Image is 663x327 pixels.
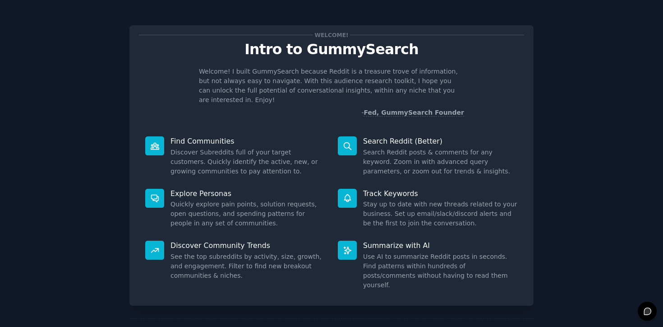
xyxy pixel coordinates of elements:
[363,148,518,176] dd: Search Reddit posts & comments for any keyword. Zoom in with advanced query parameters, or zoom o...
[139,42,524,57] p: Intro to GummySearch
[170,252,325,280] dd: See the top subreddits by activity, size, growth, and engagement. Filter to find new breakout com...
[170,241,325,250] p: Discover Community Trends
[363,252,518,290] dd: Use AI to summarize Reddit posts in seconds. Find patterns within hundreds of posts/comments with...
[313,30,350,40] span: Welcome!
[170,148,325,176] dd: Discover Subreddits full of your target customers. Quickly identify the active, new, or growing c...
[199,67,464,105] p: Welcome! I built GummySearch because Reddit is a treasure trove of information, but not always ea...
[363,189,518,198] p: Track Keywords
[361,108,464,117] div: -
[363,200,518,228] dd: Stay up to date with new threads related to your business. Set up email/slack/discord alerts and ...
[170,189,325,198] p: Explore Personas
[170,200,325,228] dd: Quickly explore pain points, solution requests, open questions, and spending patterns for people ...
[363,241,518,250] p: Summarize with AI
[364,109,464,117] a: Fed, GummySearch Founder
[170,136,325,146] p: Find Communities
[363,136,518,146] p: Search Reddit (Better)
